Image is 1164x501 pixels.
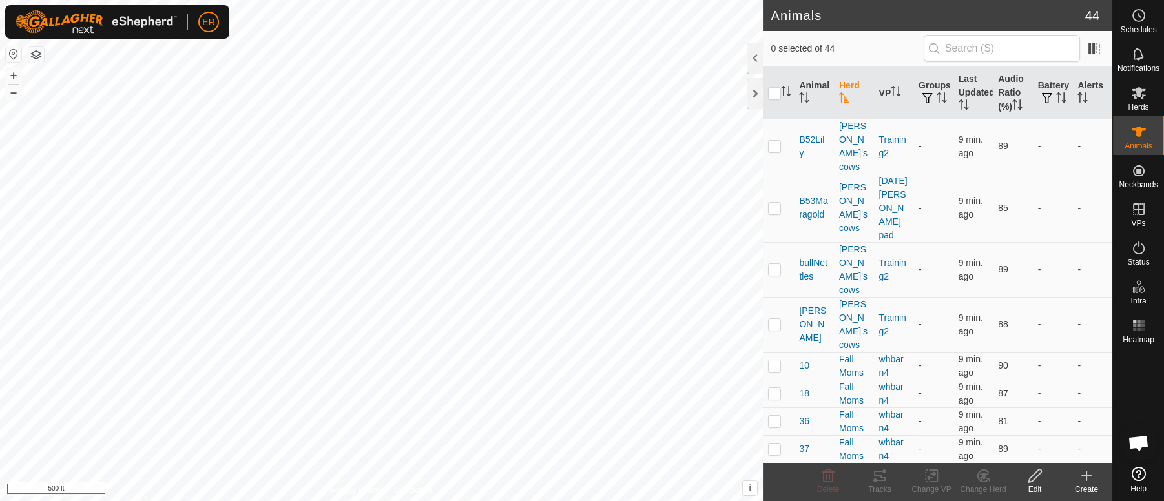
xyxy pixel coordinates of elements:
[1125,142,1152,150] span: Animals
[998,444,1008,454] span: 89
[799,94,809,105] p-sorticon: Activate to sort
[959,354,983,378] span: Sep 15, 2025, 5:20 PM
[854,484,906,495] div: Tracks
[998,203,1008,213] span: 85
[1130,297,1146,305] span: Infra
[1072,67,1112,119] th: Alerts
[959,258,983,281] span: Sep 15, 2025, 5:20 PM
[924,35,1080,62] input: Search (S)
[998,264,1008,274] span: 89
[998,319,1008,329] span: 88
[1033,435,1073,463] td: -
[839,436,869,463] div: Fall Moms
[794,67,834,119] th: Animal
[1033,352,1073,380] td: -
[1056,94,1066,105] p-sorticon: Activate to sort
[799,414,809,428] span: 36
[1033,119,1073,174] td: -
[331,484,379,496] a: Privacy Policy
[749,482,751,493] span: i
[202,15,214,29] span: ER
[879,354,904,378] a: whbarn4
[1128,103,1148,111] span: Herds
[1072,380,1112,407] td: -
[993,67,1033,119] th: Audio Ratio (%)
[799,387,809,400] span: 18
[913,380,953,407] td: -
[1117,65,1159,72] span: Notifications
[839,298,869,352] div: [PERSON_NAME]'s cows
[28,47,44,63] button: Map Layers
[834,67,874,119] th: Herd
[1033,297,1073,352] td: -
[1033,380,1073,407] td: -
[913,435,953,463] td: -
[799,304,829,345] span: [PERSON_NAME]
[959,437,983,461] span: Sep 15, 2025, 5:20 PM
[1072,435,1112,463] td: -
[913,67,953,119] th: Groups
[839,243,869,297] div: [PERSON_NAME]'s cows
[1130,485,1147,493] span: Help
[959,382,983,405] span: Sep 15, 2025, 5:20 PM
[906,484,957,495] div: Change VP
[817,485,840,494] span: Delete
[891,88,901,98] p-sorticon: Activate to sort
[1072,297,1112,352] td: -
[998,360,1008,371] span: 90
[959,312,983,336] span: Sep 15, 2025, 5:20 PM
[799,133,829,160] span: B52Lily
[879,258,906,281] a: Training2
[1033,174,1073,242] td: -
[839,94,849,105] p-sorticon: Activate to sort
[1072,407,1112,435] td: -
[1072,352,1112,380] td: -
[1033,67,1073,119] th: Battery
[839,353,869,380] div: Fall Moms
[913,119,953,174] td: -
[913,297,953,352] td: -
[879,409,904,433] a: whbarn4
[913,242,953,297] td: -
[879,437,904,461] a: whbarn4
[839,380,869,407] div: Fall Moms
[1072,242,1112,297] td: -
[1119,424,1158,462] div: Open chat
[16,10,177,34] img: Gallagher Logo
[879,134,906,158] a: Training2
[1077,94,1088,105] p-sorticon: Activate to sort
[781,88,791,98] p-sorticon: Activate to sort
[839,119,869,174] div: [PERSON_NAME]'s cows
[1119,181,1158,189] span: Neckbands
[913,407,953,435] td: -
[1131,220,1145,227] span: VPs
[839,408,869,435] div: Fall Moms
[913,352,953,380] td: -
[879,176,908,240] a: [DATE] [PERSON_NAME] pad
[1072,119,1112,174] td: -
[957,484,1009,495] div: Change Herd
[1012,101,1023,112] p-sorticon: Activate to sort
[1120,26,1156,34] span: Schedules
[959,134,983,158] span: Sep 15, 2025, 5:20 PM
[1033,242,1073,297] td: -
[879,312,906,336] a: Training2
[771,8,1085,23] h2: Animals
[1072,174,1112,242] td: -
[6,85,21,100] button: –
[913,174,953,242] td: -
[771,42,923,56] span: 0 selected of 44
[799,442,809,456] span: 37
[998,416,1008,426] span: 81
[998,141,1008,151] span: 89
[959,196,983,220] span: Sep 15, 2025, 5:20 PM
[998,388,1008,398] span: 87
[879,382,904,405] a: whbarn4
[394,484,432,496] a: Contact Us
[1061,484,1112,495] div: Create
[799,256,829,283] span: bullNettles
[959,101,969,112] p-sorticon: Activate to sort
[743,481,757,495] button: i
[937,94,947,105] p-sorticon: Activate to sort
[6,68,21,83] button: +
